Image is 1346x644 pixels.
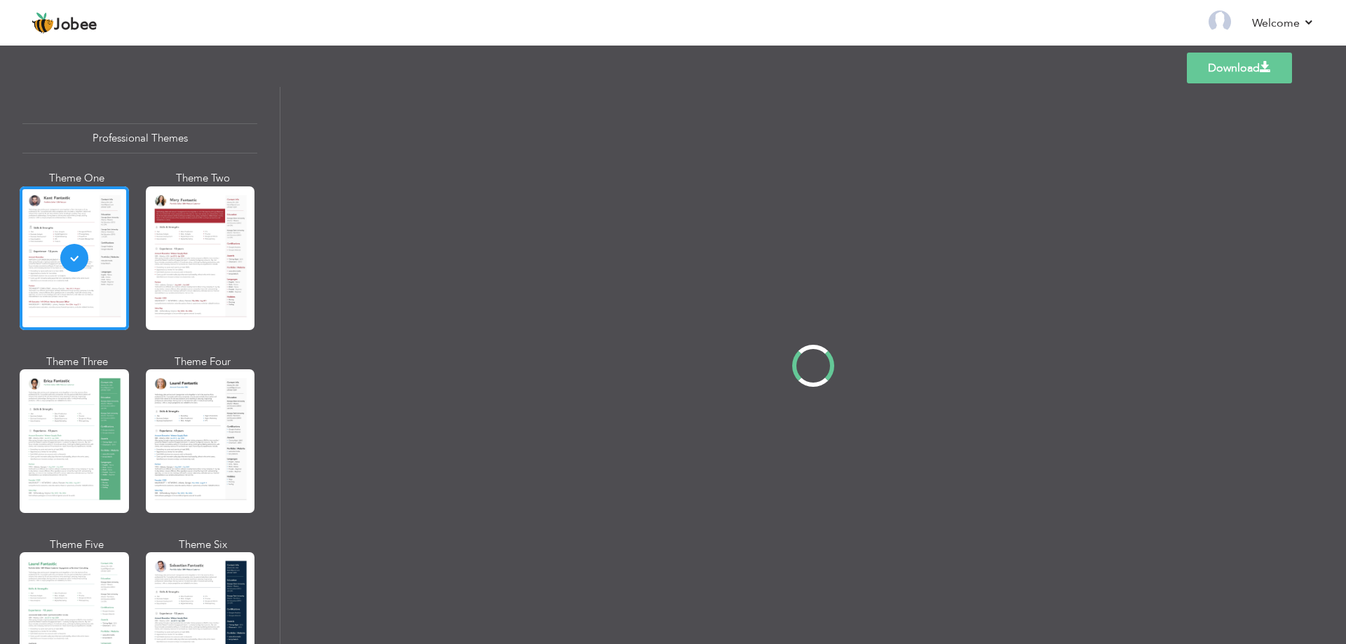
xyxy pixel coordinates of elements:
[1252,15,1314,32] a: Welcome
[1187,53,1292,83] a: Download
[32,12,97,34] a: Jobee
[1209,11,1231,33] img: Profile Img
[32,12,54,34] img: jobee.io
[54,18,97,33] span: Jobee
